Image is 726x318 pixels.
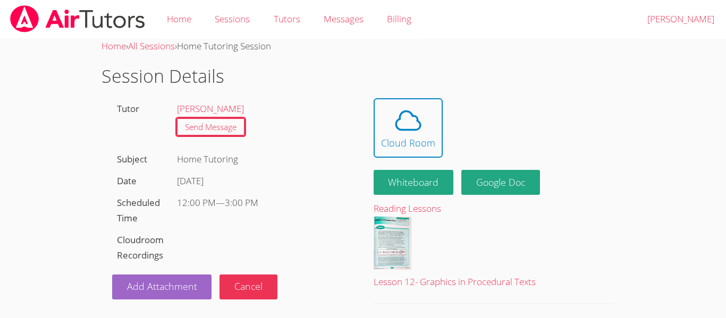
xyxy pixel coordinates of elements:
[9,5,146,32] img: airtutors_banner-c4298cdbf04f3fff15de1276eac7730deb9818008684d7c2e4769d2f7ddbe033.png
[112,274,212,299] a: Add Attachment
[172,149,352,170] div: Home Tutoring
[461,170,540,195] a: Google Doc
[177,174,348,189] div: [DATE]
[102,63,624,90] h1: Session Details
[117,196,160,224] label: Scheduled Time
[374,170,454,195] button: Whiteboard
[102,39,624,54] div: › ›
[177,118,244,136] a: Send Message
[324,13,364,25] span: Messages
[220,274,277,299] button: Cancel
[374,217,411,270] img: Lesson%2012-%20Graphics%20in%20Procedural%20Texts.pdf
[177,196,216,209] span: 12:00 PM
[177,40,271,52] span: Home Tutoring Session
[381,135,435,150] div: Cloud Room
[117,153,147,165] label: Subject
[177,102,244,115] a: [PERSON_NAME]
[374,274,614,290] div: Lesson 12- Graphics in Procedural Texts
[374,98,443,158] button: Cloud Room
[128,40,175,52] a: All Sessions
[374,201,614,217] div: Reading Lessons
[225,196,258,209] span: 3:00 PM
[117,102,139,115] label: Tutor
[177,195,348,211] div: —
[374,201,614,290] a: Reading LessonsLesson 12- Graphics in Procedural Texts
[117,234,164,261] label: Cloudroom Recordings
[117,175,137,187] label: Date
[102,40,126,52] a: Home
